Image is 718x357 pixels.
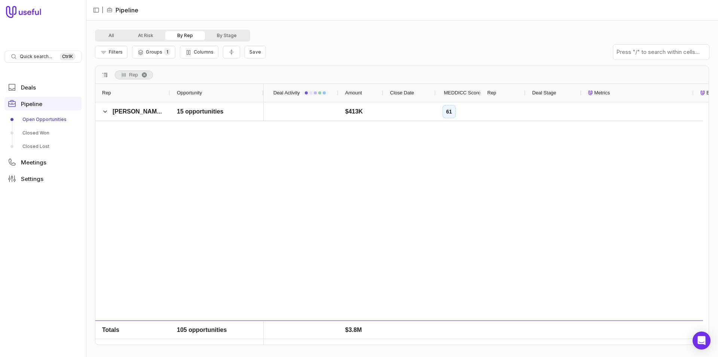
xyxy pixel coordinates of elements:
span: Rep [487,88,496,97]
a: Settings [4,172,82,185]
span: Deal Activity [273,88,300,97]
button: At Risk [126,31,165,40]
input: Press "/" to search within cells... [613,45,709,60]
a: Closed Lost [4,140,82,152]
span: 15 opportunities [177,107,223,116]
span: Rep. Press ENTER to sort. Press DELETE to remove [115,70,153,79]
div: 61 [442,105,456,118]
span: Quick search... [20,54,52,60]
a: Pipeline [4,97,82,111]
span: Settings [21,176,43,182]
button: All [96,31,126,40]
a: Deals [4,81,82,94]
span: Metrics [594,88,610,97]
button: Create a new saved view [245,46,266,58]
a: Open Opportunities [4,114,82,125]
span: Amount [345,88,362,97]
span: Deals [21,85,36,90]
div: Metrics [588,84,687,102]
span: Save [249,49,261,55]
kbd: Ctrl K [60,53,75,60]
button: Group Pipeline [132,46,175,58]
span: [PERSON_NAME] [113,108,163,115]
button: Collapse all rows [223,46,240,59]
span: | [102,6,104,15]
span: Opportunity [177,88,202,97]
button: Columns [180,46,218,58]
span: $413K [345,107,363,116]
span: Columns [194,49,214,55]
span: 1 [164,48,171,55]
li: Pipeline [107,6,138,15]
span: Meetings [21,160,46,165]
a: Closed Won [4,127,82,139]
span: Filters [109,49,123,55]
div: MEDDICC Score [442,84,474,102]
span: Close Date [390,88,414,97]
button: Collapse sidebar [90,4,102,16]
span: Rep [129,70,138,79]
button: Filter Pipeline [95,46,128,58]
div: Open Intercom Messenger [693,332,711,350]
span: MEDDICC Score [444,88,481,97]
span: Groups [146,49,162,55]
a: Meetings [4,155,82,169]
button: By Rep [165,31,205,40]
span: Rep [102,88,111,97]
div: Row Groups [115,70,153,79]
div: Pipeline submenu [4,114,82,152]
span: Deal Stage [532,88,556,97]
span: Pipeline [21,101,42,107]
button: By Stage [205,31,249,40]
